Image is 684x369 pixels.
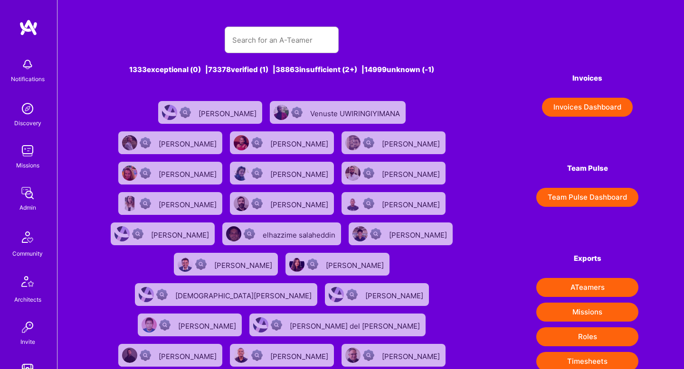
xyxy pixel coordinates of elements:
img: User Avatar [234,166,249,181]
a: User AvatarNot Scrubbed[PERSON_NAME] [226,188,338,219]
img: Architects [16,272,39,295]
img: admin teamwork [18,184,37,203]
div: 1333 exceptional (0) | 73378 verified (1) | 38863 insufficient (2+) | 14999 unknown (-1) [103,65,461,74]
div: [PERSON_NAME] [214,258,274,270]
img: User Avatar [122,348,137,363]
div: elhazzime salaheddin [263,228,337,240]
img: User Avatar [352,226,368,241]
div: [PERSON_NAME] [159,137,218,149]
div: Invite [20,337,35,347]
img: User Avatar [234,135,249,150]
div: [PERSON_NAME] [389,228,449,240]
div: [PERSON_NAME] [270,197,330,210]
div: Venuste UWIRINGIYIMANA [310,106,402,119]
a: User AvatarNot Scrubbed[PERSON_NAME] [134,310,246,340]
input: Search for an A-Teamer [232,28,331,52]
img: Not Scrubbed [195,258,207,270]
div: [PERSON_NAME] [382,349,442,361]
img: User Avatar [142,317,157,332]
img: Not Scrubbed [251,137,263,148]
a: User AvatarNot Scrubbed[PERSON_NAME] del [PERSON_NAME] [246,310,429,340]
div: [PERSON_NAME] [382,137,442,149]
img: teamwork [18,141,37,160]
div: Admin [19,203,36,212]
div: Community [12,249,43,258]
a: Invoices Dashboard [536,98,638,117]
img: User Avatar [139,287,154,302]
div: Architects [14,295,41,304]
a: User AvatarNot Scrubbed[DEMOGRAPHIC_DATA][PERSON_NAME] [131,279,321,310]
img: Not Scrubbed [370,228,381,240]
img: logo [19,19,38,36]
img: Not Scrubbed [346,289,358,300]
img: User Avatar [114,226,130,241]
div: [PERSON_NAME] [270,137,330,149]
img: Not Scrubbed [244,228,255,240]
div: Notifications [11,74,45,84]
img: User Avatar [226,226,241,241]
button: Missions [536,303,638,322]
a: User AvatarNot Scrubbed[PERSON_NAME] [114,158,226,188]
div: [PERSON_NAME] [199,106,258,119]
img: Not Scrubbed [251,198,263,209]
img: User Avatar [345,348,361,363]
img: User Avatar [234,196,249,211]
img: User Avatar [178,257,193,272]
img: User Avatar [274,105,289,120]
div: Discovery [14,118,41,128]
div: [PERSON_NAME] [326,258,386,270]
img: User Avatar [122,196,137,211]
h4: Exports [536,254,638,263]
button: Team Pulse Dashboard [536,188,638,207]
img: Not Scrubbed [140,137,151,148]
img: User Avatar [289,257,304,272]
div: [PERSON_NAME] [382,167,442,179]
img: Not Scrubbed [291,107,303,118]
button: Roles [536,327,638,346]
img: Not Scrubbed [140,350,151,361]
img: Not Scrubbed [159,319,171,331]
a: User AvatarNot Scrubbed[PERSON_NAME] [226,128,338,158]
a: User AvatarNot Scrubbed[PERSON_NAME] [170,249,282,279]
a: User AvatarNot Scrubbed[PERSON_NAME] [107,219,218,249]
a: User AvatarNot Scrubbed[PERSON_NAME] [338,158,449,188]
img: Not Scrubbed [251,350,263,361]
div: [PERSON_NAME] [159,349,218,361]
img: Not Scrubbed [271,319,282,331]
a: User AvatarNot Scrubbed[PERSON_NAME] [114,128,226,158]
div: [PERSON_NAME] [270,167,330,179]
img: User Avatar [329,287,344,302]
div: [PERSON_NAME] [159,167,218,179]
img: User Avatar [345,135,361,150]
img: Not Scrubbed [132,228,143,240]
a: User AvatarNot Scrubbed[PERSON_NAME] [154,97,266,128]
img: discovery [18,99,37,118]
img: User Avatar [122,166,137,181]
a: User AvatarNot Scrubbed[PERSON_NAME] [321,279,433,310]
a: User AvatarNot Scrubbed[PERSON_NAME] [114,188,226,219]
img: User Avatar [122,135,137,150]
img: Not Scrubbed [180,107,191,118]
a: User AvatarNot Scrubbed[PERSON_NAME] [345,219,456,249]
img: bell [18,55,37,74]
div: [PERSON_NAME] [365,288,425,301]
div: [PERSON_NAME] [159,197,218,210]
img: Not Scrubbed [251,167,263,179]
h4: Team Pulse [536,164,638,173]
a: User AvatarNot Scrubbedelhazzime salaheddin [218,219,345,249]
div: [DEMOGRAPHIC_DATA][PERSON_NAME] [175,288,313,301]
div: [PERSON_NAME] [270,349,330,361]
div: [PERSON_NAME] del [PERSON_NAME] [290,319,422,331]
a: User AvatarNot ScrubbedVenuste UWIRINGIYIMANA [266,97,409,128]
button: Invoices Dashboard [542,98,633,117]
img: User Avatar [345,196,361,211]
a: User AvatarNot Scrubbed[PERSON_NAME] [226,158,338,188]
img: User Avatar [234,348,249,363]
img: User Avatar [162,105,177,120]
div: [PERSON_NAME] [151,228,211,240]
button: ATeamers [536,278,638,297]
h4: Invoices [536,74,638,83]
img: Not Scrubbed [363,350,374,361]
img: Not Scrubbed [363,137,374,148]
